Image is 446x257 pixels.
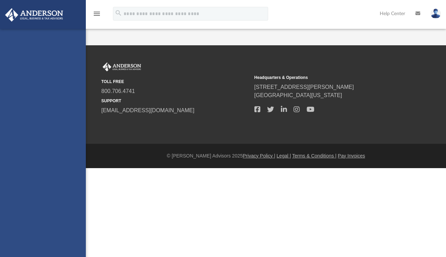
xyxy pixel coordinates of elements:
[277,153,291,159] a: Legal |
[93,13,101,18] a: menu
[101,98,250,104] small: SUPPORT
[115,9,122,17] i: search
[101,88,135,94] a: 800.706.4741
[338,153,365,159] a: Pay Invoices
[254,92,342,98] a: [GEOGRAPHIC_DATA][US_STATE]
[254,74,403,81] small: Headquarters & Operations
[431,9,441,19] img: User Pic
[101,79,250,85] small: TOLL FREE
[101,107,194,113] a: [EMAIL_ADDRESS][DOMAIN_NAME]
[93,10,101,18] i: menu
[3,8,65,22] img: Anderson Advisors Platinum Portal
[292,153,336,159] a: Terms & Conditions |
[254,84,354,90] a: [STREET_ADDRESS][PERSON_NAME]
[101,62,142,71] img: Anderson Advisors Platinum Portal
[86,152,446,160] div: © [PERSON_NAME] Advisors 2025
[243,153,275,159] a: Privacy Policy |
